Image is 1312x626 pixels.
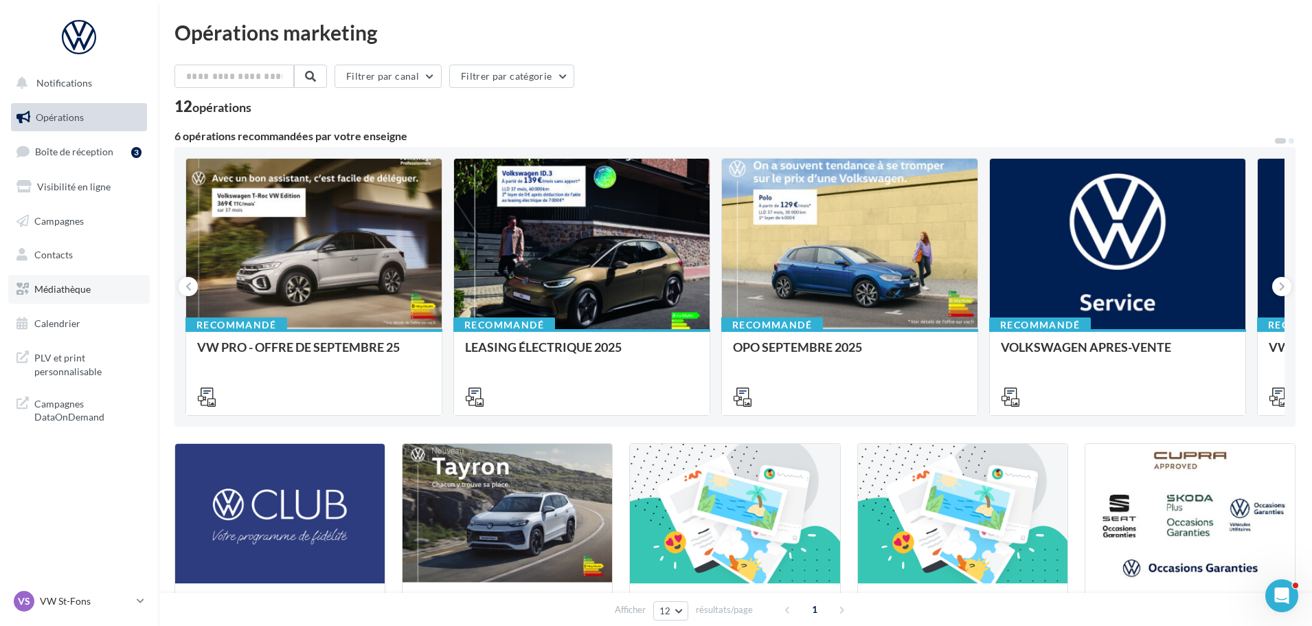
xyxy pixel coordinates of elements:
[733,340,966,368] div: OPO SEPTEMBRE 2025
[11,588,147,614] a: VS VW St-Fons
[804,599,826,621] span: 1
[34,214,84,226] span: Campagnes
[1001,340,1234,368] div: VOLKSWAGEN APRES-VENTE
[34,348,142,378] span: PLV et print personnalisable
[192,101,251,113] div: opérations
[453,317,555,333] div: Recommandé
[34,317,80,329] span: Calendrier
[8,309,150,338] a: Calendrier
[449,65,574,88] button: Filtrer par catégorie
[653,601,688,621] button: 12
[8,137,150,166] a: Boîte de réception3
[185,317,287,333] div: Recommandé
[131,147,142,158] div: 3
[8,389,150,429] a: Campagnes DataOnDemand
[465,340,699,368] div: LEASING ÉLECTRIQUE 2025
[8,343,150,383] a: PLV et print personnalisable
[40,594,131,608] p: VW St-Fons
[8,103,150,132] a: Opérations
[197,340,431,368] div: VW PRO - OFFRE DE SEPTEMBRE 25
[1265,579,1298,612] iframe: Intercom live chat
[8,172,150,201] a: Visibilité en ligne
[8,69,144,98] button: Notifications
[174,131,1274,142] div: 6 opérations recommandées par votre enseigne
[18,594,30,608] span: VS
[8,275,150,304] a: Médiathèque
[8,241,150,269] a: Contacts
[721,317,823,333] div: Recommandé
[35,146,113,157] span: Boîte de réception
[8,207,150,236] a: Campagnes
[36,111,84,123] span: Opérations
[335,65,442,88] button: Filtrer par canal
[34,394,142,424] span: Campagnes DataOnDemand
[34,249,73,260] span: Contacts
[37,181,111,192] span: Visibilité en ligne
[659,605,671,616] span: 12
[174,22,1296,43] div: Opérations marketing
[989,317,1091,333] div: Recommandé
[34,283,91,295] span: Médiathèque
[174,99,251,114] div: 12
[615,603,646,616] span: Afficher
[36,77,92,89] span: Notifications
[696,603,753,616] span: résultats/page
